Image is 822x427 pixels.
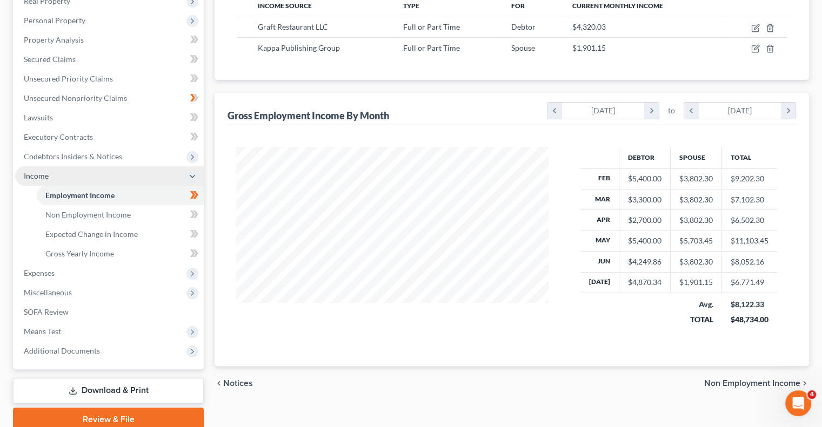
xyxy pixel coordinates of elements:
span: Personal Property [24,16,85,25]
span: Unsecured Nonpriority Claims [24,93,127,103]
td: $9,202.30 [722,168,778,189]
i: chevron_left [547,103,562,119]
span: Spouse [511,43,535,52]
a: Employment Income [37,186,204,205]
div: $2,700.00 [628,215,661,226]
span: Expenses [24,268,55,277]
div: $8,122.33 [731,299,769,310]
th: May [580,231,619,251]
iframe: Intercom live chat [785,390,811,416]
span: Graft Restaurant LLC [258,22,328,31]
i: chevron_right [781,103,796,119]
div: Gross Employment Income By Month [228,109,389,122]
th: [DATE] [580,272,619,293]
th: Debtor [619,147,671,168]
span: Current Monthly Income [572,2,663,10]
div: $4,249.86 [628,256,661,267]
span: Lawsuits [24,113,53,122]
div: $3,300.00 [628,194,661,205]
a: Lawsuits [15,108,204,127]
th: Jun [580,252,619,272]
span: Miscellaneous [24,288,72,297]
a: Expected Change in Income [37,225,204,244]
span: Non Employment Income [704,379,800,388]
span: Means Test [24,327,61,336]
div: $1,901.15 [679,277,713,288]
span: Employment Income [45,191,115,200]
span: Full or Part Time [403,22,460,31]
i: chevron_left [215,379,223,388]
a: Secured Claims [15,50,204,69]
span: SOFA Review [24,307,69,316]
a: Unsecured Nonpriority Claims [15,89,204,108]
th: Total [722,147,778,168]
span: Income Source [258,2,312,10]
th: Spouse [671,147,722,168]
div: $4,870.34 [628,277,661,288]
span: Debtor [511,22,536,31]
a: Property Analysis [15,30,204,50]
span: Non Employment Income [45,210,131,219]
div: $3,802.30 [679,194,713,205]
span: Income [24,171,49,180]
i: chevron_right [644,103,659,119]
a: Executory Contracts [15,127,204,147]
span: Unsecured Priority Claims [24,74,113,83]
div: [DATE] [562,103,645,119]
span: Notices [223,379,253,388]
span: Codebtors Insiders & Notices [24,152,122,161]
td: $7,102.30 [722,189,778,209]
div: [DATE] [699,103,781,119]
td: $6,771.49 [722,272,778,293]
span: $1,901.15 [572,43,606,52]
span: Type [403,2,419,10]
div: $5,400.00 [628,235,661,246]
div: $3,802.30 [679,256,713,267]
a: Unsecured Priority Claims [15,69,204,89]
span: Gross Yearly Income [45,249,114,258]
span: Kappa Publishing Group [258,43,340,52]
span: Full or Part Time [403,43,460,52]
a: Gross Yearly Income [37,244,204,263]
div: $3,802.30 [679,173,713,184]
div: $3,802.30 [679,215,713,226]
td: $8,052.16 [722,252,778,272]
div: Avg. [679,299,713,310]
span: For [511,2,525,10]
div: $48,734.00 [731,314,769,325]
td: $6,502.30 [722,210,778,231]
span: Executory Contracts [24,132,93,141]
span: Property Analysis [24,35,84,44]
th: Apr [580,210,619,231]
span: Expected Change in Income [45,229,138,239]
div: $5,703.45 [679,235,713,246]
a: Download & Print [13,378,204,403]
i: chevron_right [800,379,809,388]
th: Feb [580,168,619,189]
div: $5,400.00 [628,173,661,184]
span: to [668,105,675,116]
th: Mar [580,189,619,209]
a: SOFA Review [15,302,204,322]
a: Non Employment Income [37,205,204,225]
i: chevron_left [684,103,699,119]
span: $4,320.03 [572,22,606,31]
span: Additional Documents [24,346,100,355]
button: Non Employment Income chevron_right [704,379,809,388]
span: Secured Claims [24,55,76,64]
span: 4 [807,390,816,399]
div: TOTAL [679,314,713,325]
td: $11,103.45 [722,231,778,251]
button: chevron_left Notices [215,379,253,388]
